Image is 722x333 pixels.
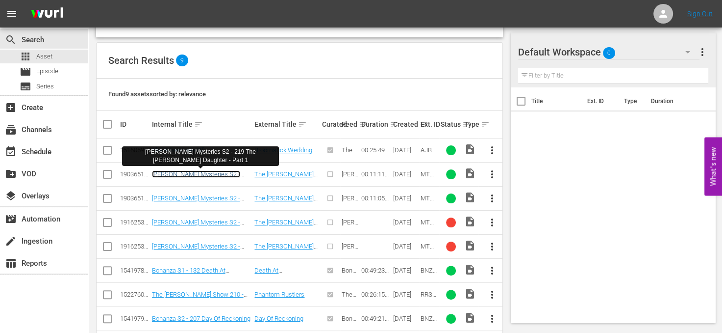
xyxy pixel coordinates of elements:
[464,216,476,227] span: Video
[5,257,17,269] span: Reports
[254,194,318,209] a: The [PERSON_NAME] Daughter - Part 2
[361,146,390,154] div: 00:25:49.782
[152,118,252,130] div: Internal Title
[24,2,71,26] img: ans4CAIJ8jUAAAAAAAAAAAAAAAAAAAAAAAAgQb4GAAAAAAAAAAAAAAAAAAAAAAAAJMjXAAAAAAAAAAAAAAAAAAAAAAAAgAT5G...
[5,34,17,46] span: Search
[36,82,54,91] span: Series
[421,267,437,281] span: BNZ132F
[254,170,318,185] a: The [PERSON_NAME] Daughter - Part 1
[480,307,503,331] button: more_vert
[361,194,390,202] div: 00:11:05.999
[421,146,436,161] span: AJB106F
[5,190,17,202] span: Overlays
[464,192,476,203] span: Video
[5,124,17,136] span: Channels
[464,264,476,276] span: Video
[342,146,358,198] span: The Adventures Of [PERSON_NAME]
[36,52,52,61] span: Asset
[254,146,312,154] a: Broomstick Wedding
[342,170,358,215] span: [PERSON_NAME] Mysteries S2
[108,90,206,98] span: Found 9 assets sorted by: relevance
[5,213,17,225] span: Automation
[361,291,390,298] div: 00:26:15.808
[120,194,149,202] div: 190365106
[194,120,203,129] span: sort
[152,315,250,322] a: Bonanza S2 - 207 Day Of Reckoning
[697,40,708,64] button: more_vert
[361,315,390,322] div: 00:49:21.152
[704,138,722,196] button: Open Feedback Widget
[645,87,704,115] th: Duration
[152,170,250,193] a: [PERSON_NAME] Mysteries S2 - 219 The [PERSON_NAME] Daughter - Part 1
[120,120,149,128] div: ID
[361,267,390,274] div: 00:49:23.753
[480,235,503,258] button: more_vert
[361,118,390,130] div: Duration
[120,243,149,250] div: 191625360
[120,315,149,322] div: 154197927
[342,118,358,130] div: Feed
[342,291,358,328] span: The [PERSON_NAME] Show
[152,291,248,305] a: The [PERSON_NAME] Show 210 - Phantom Rustlers
[581,87,618,115] th: Ext. ID
[480,163,503,186] button: more_vert
[254,291,304,298] a: Phantom Rustlers
[152,219,250,241] a: [PERSON_NAME] Mysteries S2 - 219 The [PERSON_NAME] Daughter - Part 1
[480,259,503,282] button: more_vert
[120,291,149,298] div: 152276037
[480,283,503,306] button: more_vert
[421,194,435,209] span: MTM220F
[359,120,368,129] span: sort
[462,120,471,129] span: sort
[441,118,461,130] div: Status
[480,187,503,210] button: more_vert
[361,170,390,178] div: 00:11:11.147
[5,102,17,113] span: Create
[254,315,303,322] a: Day Of Reckoning
[486,313,498,325] span: more_vert
[486,265,498,277] span: more_vert
[5,146,17,158] span: Schedule
[464,167,476,179] span: Video
[480,211,503,234] button: more_vert
[342,243,358,279] span: [PERSON_NAME] Mysteries
[322,120,339,128] div: Curated
[464,288,476,300] span: Video
[393,194,418,202] div: [DATE]
[518,38,699,66] div: Default Workspace
[464,143,476,155] span: Video
[486,289,498,301] span: more_vert
[393,267,418,274] div: [DATE]
[120,170,149,178] div: 190365105
[697,46,708,58] span: more_vert
[342,194,358,239] span: [PERSON_NAME] Mysteries S2
[421,243,435,257] span: MTM220F
[393,243,418,250] div: [DATE]
[393,219,418,226] div: [DATE]
[152,267,229,281] a: Bonanza S1 - 132 Death At [PERSON_NAME]
[531,87,581,115] th: Title
[342,315,356,330] span: Bonanza
[5,235,17,247] span: Ingestion
[618,87,645,115] th: Type
[120,146,149,154] div: 151605919
[393,118,418,130] div: Created
[390,120,398,129] span: sort
[342,267,356,281] span: Bonanza
[421,219,435,233] span: MTM219F
[152,194,250,217] a: [PERSON_NAME] Mysteries S2 - 220 The [PERSON_NAME] Daughter - Part 2
[464,118,477,130] div: Type
[393,170,418,178] div: [DATE]
[254,219,318,233] a: The [PERSON_NAME] Daughter - Part 1
[421,170,435,185] span: MTM219F
[393,291,418,298] div: [DATE]
[486,241,498,252] span: more_vert
[108,55,174,66] span: Search Results
[486,217,498,228] span: more_vert
[486,193,498,204] span: more_vert
[20,66,31,78] span: Episode
[20,81,31,92] span: Series
[603,43,615,63] span: 0
[421,120,437,128] div: Ext. ID
[20,51,31,62] span: Asset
